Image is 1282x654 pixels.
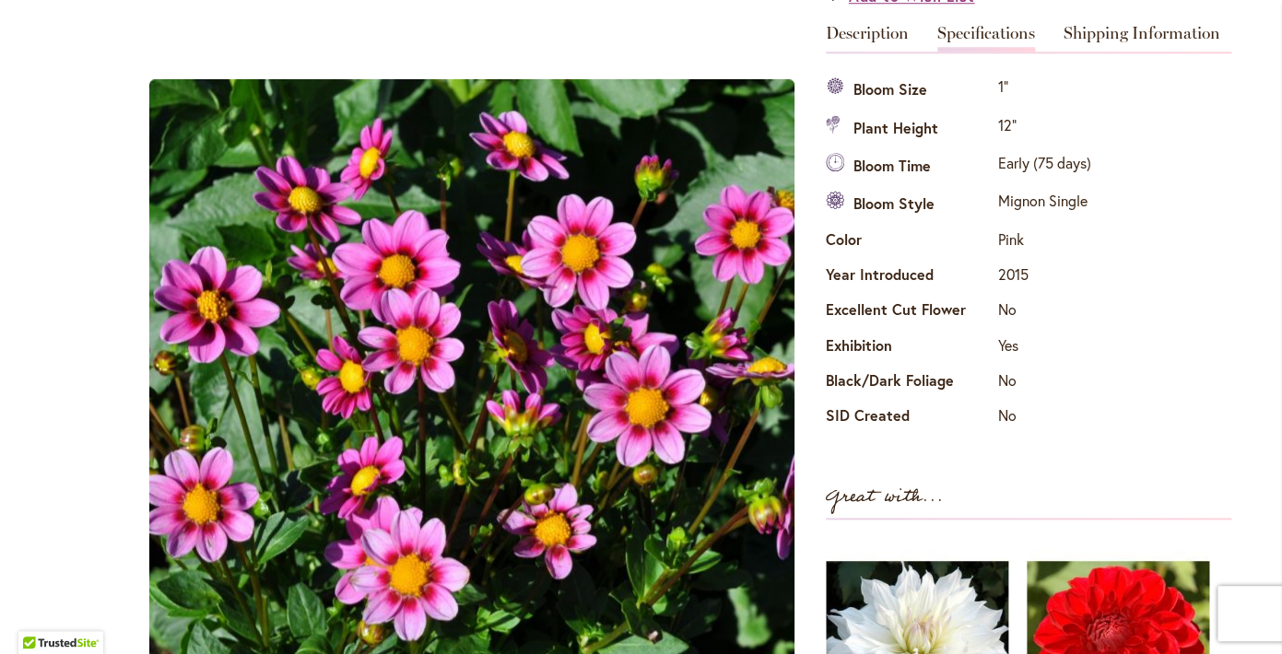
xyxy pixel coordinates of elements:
td: 2015 [994,260,1096,295]
th: Year Introduced [826,260,994,295]
strong: Great with... [826,482,944,512]
td: Mignon Single [994,186,1096,224]
td: Early (75 days) [994,148,1096,186]
a: Specifications [937,25,1035,52]
th: Plant Height [826,110,994,147]
iframe: Launch Accessibility Center [14,589,65,640]
td: 12" [994,110,1096,147]
div: Detailed Product Info [826,25,1231,436]
td: Pink [994,224,1096,259]
th: Bloom Time [826,148,994,186]
th: Bloom Style [826,186,994,224]
td: Yes [994,330,1096,365]
td: 1" [994,72,1096,110]
th: Excellent Cut Flower [826,295,994,330]
th: Color [826,224,994,259]
th: SID Created [826,401,994,436]
th: Bloom Size [826,72,994,110]
td: No [994,366,1096,401]
th: Exhibition [826,330,994,365]
a: Description [826,25,909,52]
td: No [994,401,1096,436]
a: Shipping Information [1064,25,1220,52]
td: No [994,295,1096,330]
th: Black/Dark Foliage [826,366,994,401]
